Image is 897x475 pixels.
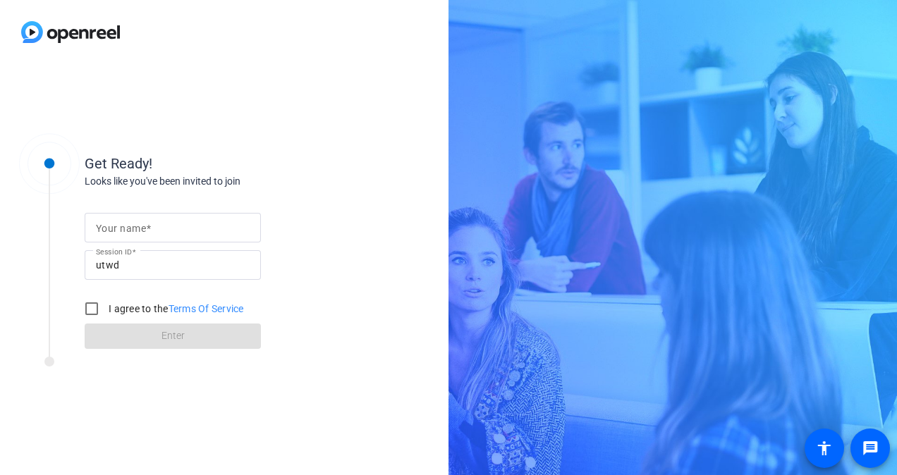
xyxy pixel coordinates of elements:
mat-label: Session ID [96,247,132,256]
mat-icon: accessibility [816,440,833,457]
a: Terms Of Service [169,303,244,314]
mat-icon: message [862,440,879,457]
mat-label: Your name [96,223,146,234]
label: I agree to the [106,302,244,316]
div: Looks like you've been invited to join [85,174,367,189]
div: Get Ready! [85,153,367,174]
